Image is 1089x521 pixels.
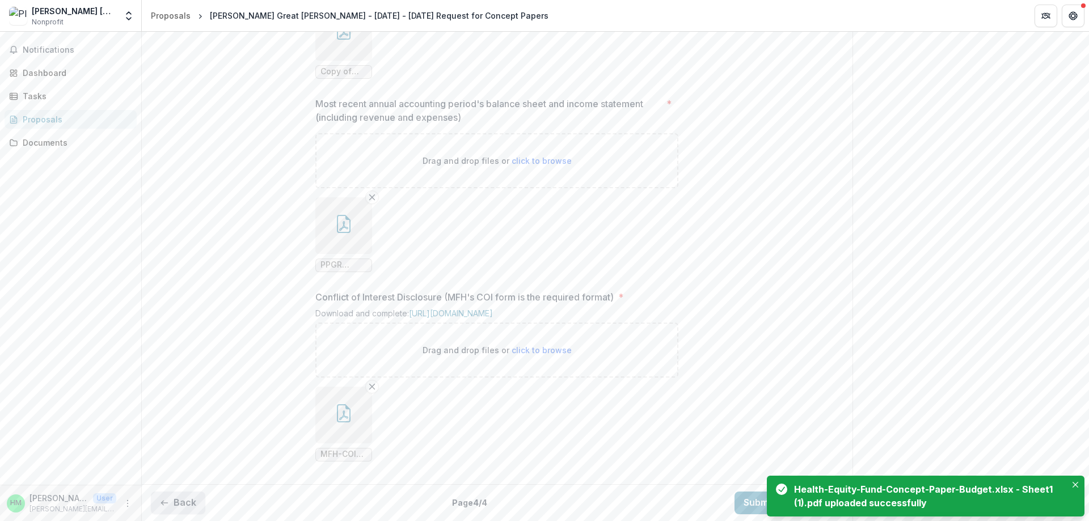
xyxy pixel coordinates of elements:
[121,5,137,27] button: Open entity switcher
[320,67,367,77] span: Copy of PPSLR Final FS [DATE] (3).pdf
[23,45,132,55] span: Notifications
[794,482,1062,510] div: Health-Equity-Fund-Concept-Paper-Budget.xlsx - Sheet1 (1).pdf uploaded successfully
[29,504,116,514] p: [PERSON_NAME][EMAIL_ADDRESS][DOMAIN_NAME]
[23,137,128,149] div: Documents
[32,17,64,27] span: Nonprofit
[5,41,137,59] button: Notifications
[146,7,553,24] nav: breadcrumb
[315,4,372,79] div: Remove FileCopy of PPSLR Final FS [DATE] (3).pdf
[365,190,379,204] button: Remove File
[23,67,128,79] div: Dashboard
[512,345,572,355] span: click to browse
[121,497,134,510] button: More
[23,90,128,102] div: Tasks
[735,492,843,514] button: Submit Response
[512,156,572,166] span: click to browse
[315,290,614,304] p: Conflict of Interest Disclosure (MFH's COI form is the required format)
[423,155,572,167] p: Drag and drop files or
[762,471,1089,521] div: Notifications-bottom-right
[315,197,372,272] div: Remove FilePPGR Consolidated Income Statement [DATE].xlsx - Consolidated Statement Revenue .pdf
[93,493,116,503] p: User
[5,87,137,105] a: Tasks
[5,133,137,152] a: Documents
[1035,5,1057,27] button: Partners
[315,387,372,461] div: Remove FileMFH-COI-Disclosure-Grant (2).pdf
[320,260,367,270] span: PPGR Consolidated Income Statement [DATE].xlsx - Consolidated Statement Revenue .pdf
[10,499,22,507] div: Hannah Moore
[315,97,662,124] p: Most recent annual accounting period's balance sheet and income statement (including revenue and ...
[1069,478,1082,492] button: Close
[23,113,128,125] div: Proposals
[320,450,367,459] span: MFH-COI-Disclosure-Grant (2).pdf
[151,10,191,22] div: Proposals
[409,308,493,318] a: [URL][DOMAIN_NAME]
[1062,5,1084,27] button: Get Help
[32,5,116,17] div: [PERSON_NAME] [GEOGRAPHIC_DATA][PERSON_NAME]
[365,380,379,393] button: Remove File
[151,492,205,514] button: Back
[5,63,137,82] a: Dashboard
[452,497,487,509] p: Page 4 / 4
[146,7,195,24] a: Proposals
[423,344,572,356] p: Drag and drop files or
[210,10,548,22] div: [PERSON_NAME] Great [PERSON_NAME] - [DATE] - [DATE] Request for Concept Papers
[29,492,88,504] p: [PERSON_NAME]
[315,308,678,323] div: Download and complete:
[5,110,137,129] a: Proposals
[9,7,27,25] img: Planned Parenthood Great Rivers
